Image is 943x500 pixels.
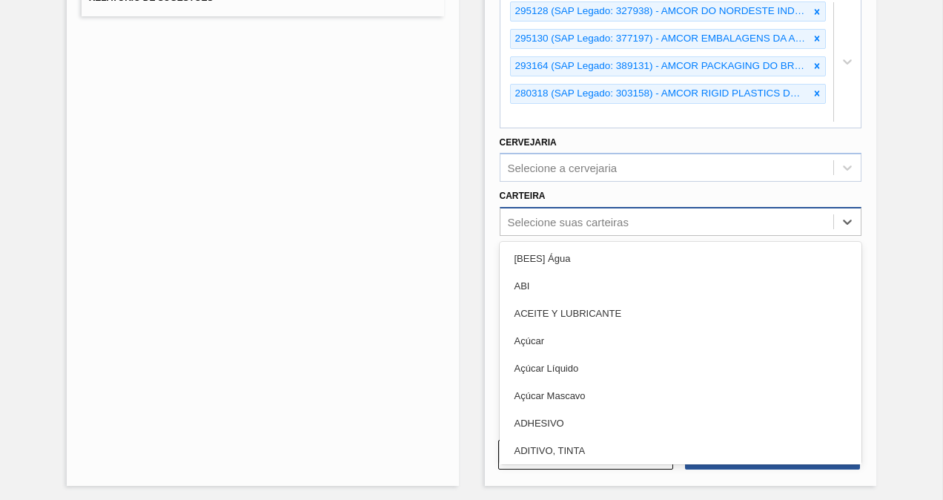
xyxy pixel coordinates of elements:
[500,137,557,148] label: Cervejaria
[508,162,618,174] div: Selecione a cervejaria
[500,245,862,272] div: [BEES] Água
[500,437,862,464] div: ADITIVO, TINTA
[500,355,862,382] div: Açúcar Líquido
[511,57,810,76] div: 293164 (SAP Legado: 389131) - AMCOR PACKAGING DO BRASIL LTDA
[500,409,862,437] div: ADHESIVO
[511,30,810,48] div: 295130 (SAP Legado: 377197) - AMCOR EMBALAGENS DA AMAZONIA SA
[500,300,862,327] div: ACEITE Y LUBRICANTE
[500,191,546,201] label: Carteira
[500,327,862,355] div: Açúcar
[508,216,629,228] div: Selecione suas carteiras
[498,440,673,470] button: Limpar
[500,382,862,409] div: Açúcar Mascavo
[500,272,862,300] div: ABI
[511,2,810,21] div: 295128 (SAP Legado: 327938) - AMCOR DO NORDESTE INDUSTRIA E
[511,85,810,103] div: 280318 (SAP Legado: 303158) - AMCOR RIGID PLASTICS DO BRASIL LTDA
